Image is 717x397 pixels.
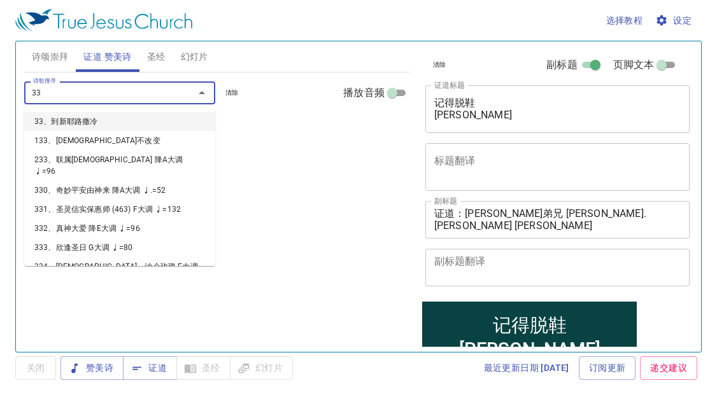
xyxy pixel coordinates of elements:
[60,356,124,380] button: 赞美诗
[24,219,215,238] li: 332、真神大爱 降E大调 ♩=96
[601,9,648,32] button: 选择教程
[24,150,215,181] li: 233、联属[DEMOGRAPHIC_DATA] 降A大调 ♩=96
[433,59,446,71] span: 清除
[181,49,208,65] span: 幻灯片
[434,97,681,121] textarea: 记得脱鞋 [PERSON_NAME]
[24,257,215,288] li: 334、[DEMOGRAPHIC_DATA]，沙仑玫瑰 E大调 ♩=84
[71,360,113,376] span: 赞美诗
[650,360,687,376] span: 递交建议
[546,57,577,73] span: 副标题
[606,13,643,29] span: 选择教程
[24,112,215,131] li: 33、到新耶路撒冷
[218,85,246,101] button: 清除
[425,57,454,73] button: 清除
[343,85,385,101] span: 播放音频
[24,200,215,219] li: 331、圣灵信实保惠师 (463) F大调 ♩=132
[133,360,167,376] span: 证道
[484,360,569,376] span: 最近更新日期 [DATE]
[24,181,215,200] li: 330、奇妙平安由神来 降A大调 ♩.=52
[640,356,697,380] a: 递交建议
[479,356,574,380] a: 最近更新日期 [DATE]
[613,57,655,73] span: 页脚文本
[225,87,239,99] span: 清除
[579,356,636,380] a: 订阅更新
[24,238,215,257] li: 333、欣逢圣日 G大调 ♩=80
[658,13,692,29] span: 设定
[147,49,166,65] span: 圣经
[32,49,69,65] span: 诗颂崇拜
[434,207,681,232] textarea: 证道：[PERSON_NAME]弟兄 [PERSON_NAME]. [PERSON_NAME] [PERSON_NAME] 翻译：[PERSON_NAME]执事 Dns. Dorcas Tang
[653,9,697,32] button: 设定
[24,131,215,150] li: 133、[DEMOGRAPHIC_DATA]不改变
[589,360,626,376] span: 订阅更新
[15,9,192,32] img: True Jesus Church
[123,356,177,380] button: 证道
[193,84,211,102] button: Close
[83,49,131,65] span: 证道 赞美诗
